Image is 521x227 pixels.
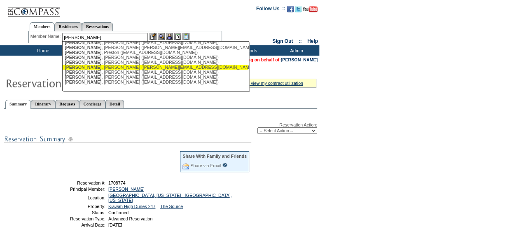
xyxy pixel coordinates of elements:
[65,70,101,75] span: [PERSON_NAME]
[65,50,246,55] div: , Preston ([EMAIL_ADDRESS][DOMAIN_NAME])
[108,216,152,221] span: Advanced Reservation
[247,81,303,86] a: » view my contract utilization
[108,187,145,192] a: [PERSON_NAME]
[31,100,55,108] a: Itinerary
[182,33,189,40] img: b_calculator.gif
[79,100,105,108] a: Concierge
[108,204,155,209] a: Kiawah High Dunes 247
[65,40,101,45] span: [PERSON_NAME]
[303,8,318,13] a: Subscribe to our YouTube Channel
[287,6,294,12] img: Become our fan on Facebook
[82,22,113,31] a: Reservations
[272,38,293,44] a: Sign Out
[65,75,101,80] span: [PERSON_NAME]
[47,187,105,192] td: Principal Member:
[65,50,101,55] span: [PERSON_NAME]
[303,6,318,12] img: Subscribe to our YouTube Channel
[65,65,246,70] div: , [PERSON_NAME] ([PERSON_NAME][EMAIL_ADDRESS][DOMAIN_NAME])
[65,75,246,80] div: , [PERSON_NAME] ([EMAIL_ADDRESS][DOMAIN_NAME])
[190,163,221,168] a: Share via Email
[54,22,82,31] a: Residences
[272,45,319,56] td: Admin
[174,33,181,40] img: Reservations
[166,33,173,40] img: Impersonate
[287,8,294,13] a: Become our fan on Facebook
[150,33,157,40] img: b_edit.gif
[47,210,105,215] td: Status:
[30,22,55,31] a: Members
[105,100,124,108] a: Detail
[65,45,246,50] div: , [PERSON_NAME] ([PERSON_NAME][EMAIL_ADDRESS][DOMAIN_NAME])
[65,65,101,70] span: [PERSON_NAME]
[55,100,79,108] a: Requests
[47,204,105,209] td: Property:
[65,60,101,65] span: [PERSON_NAME]
[295,6,301,12] img: Follow us on Twitter
[65,55,101,60] span: [PERSON_NAME]
[108,210,128,215] span: Confirmed
[65,60,246,65] div: , [PERSON_NAME] ([EMAIL_ADDRESS][DOMAIN_NAME])
[222,163,227,167] input: What is this?
[47,193,105,203] td: Location:
[47,180,105,185] td: Reservation #:
[108,193,232,203] a: [GEOGRAPHIC_DATA], [US_STATE] - [GEOGRAPHIC_DATA], [US_STATE]
[65,55,246,60] div: , [PERSON_NAME] ([EMAIL_ADDRESS][DOMAIN_NAME])
[65,80,101,84] span: [PERSON_NAME]
[47,216,105,221] td: Reservation Type:
[65,40,246,45] div: , [PERSON_NAME] ([EMAIL_ADDRESS][DOMAIN_NAME])
[160,204,183,209] a: The Source
[256,5,285,15] td: Follow Us ::
[65,45,101,50] span: [PERSON_NAME]
[65,70,246,75] div: , [PERSON_NAME] ([EMAIL_ADDRESS][DOMAIN_NAME])
[281,57,318,62] a: [PERSON_NAME]
[30,33,62,40] div: Member Name:
[299,38,302,44] span: ::
[19,45,66,56] td: Home
[182,154,247,159] div: Share With Family and Friends
[295,8,301,13] a: Follow us on Twitter
[65,80,246,84] div: , [PERSON_NAME] ([EMAIL_ADDRESS][DOMAIN_NAME])
[108,180,126,185] span: 1708774
[5,100,31,109] a: Summary
[307,38,318,44] a: Help
[4,134,251,144] img: subTtlResSummary.gif
[158,33,165,40] img: View
[5,75,170,91] img: Reservaton Summary
[4,122,317,134] div: Reservation Action:
[223,57,318,62] span: You are acting on behalf of:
